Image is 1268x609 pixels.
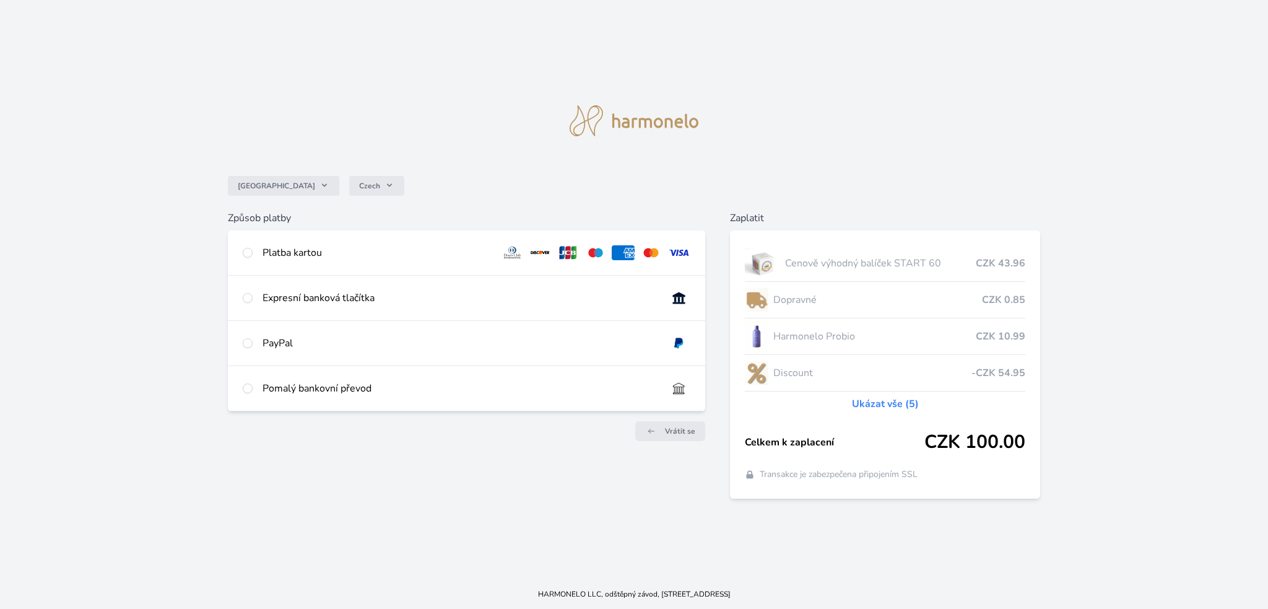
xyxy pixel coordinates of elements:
[773,292,982,307] span: Dopravné
[785,256,976,271] span: Cenově výhodný balíček START 60
[612,245,635,260] img: amex.svg
[745,435,924,450] span: Celkem k zaplacení
[584,245,607,260] img: maestro.svg
[745,284,768,315] img: delivery-lo.png
[745,248,780,279] img: start.jpg
[667,245,690,260] img: visa.svg
[349,176,404,196] button: Czech
[263,336,658,351] div: PayPal
[635,421,705,441] a: Vrátit se
[228,211,705,226] h6: Způsob platby
[745,357,768,388] img: discount-lo.png
[501,245,524,260] img: diners.svg
[263,291,658,305] div: Expresní banková tlačítka
[570,105,698,136] img: logo.svg
[359,181,380,191] span: Czech
[667,336,690,351] img: paypal.svg
[665,426,695,436] span: Vrátit se
[773,366,971,380] span: Discount
[745,321,768,352] img: CLEAN_PROBIO_se_stinem_x-lo.jpg
[667,381,690,396] img: bankTransfer_IBAN.svg
[529,245,552,260] img: discover.svg
[773,329,976,344] span: Harmonelo Probio
[976,256,1025,271] span: CZK 43.96
[557,245,580,260] img: jcb.svg
[760,468,918,481] span: Transakce je zabezpečena připojením SSL
[982,292,1025,307] span: CZK 0.85
[924,431,1025,453] span: CZK 100.00
[238,181,315,191] span: [GEOGRAPHIC_DATA]
[976,329,1025,344] span: CZK 10.99
[263,381,658,396] div: Pomalý bankovní převod
[667,291,690,305] img: onlineBanking_CZ.svg
[228,176,339,196] button: [GEOGRAPHIC_DATA]
[640,245,662,260] img: mc.svg
[971,366,1025,380] span: -CZK 54.95
[263,245,491,260] div: Platba kartou
[730,211,1040,226] h6: Zaplatit
[852,397,919,411] a: Ukázat vše (5)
